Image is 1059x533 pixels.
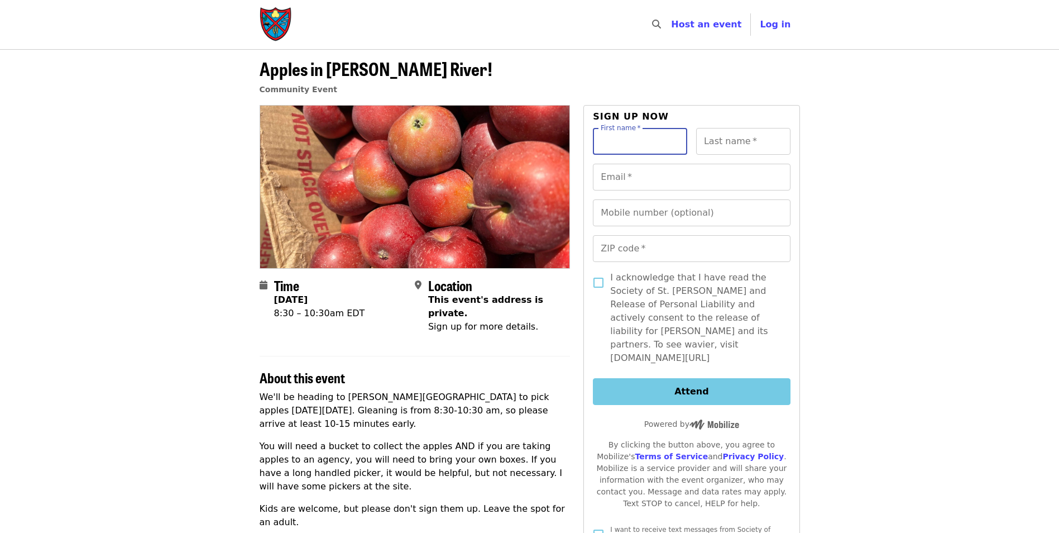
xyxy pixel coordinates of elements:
button: Log in [751,13,799,36]
a: Privacy Policy [722,452,784,461]
span: Powered by [644,420,739,429]
p: Kids are welcome, but please don't sign them up. Leave the spot for an adult. [260,502,571,529]
img: Society of St. Andrew - Home [260,7,293,42]
strong: [DATE] [274,294,308,305]
input: Last name [696,128,790,155]
a: Host an event [671,19,741,30]
span: Location [428,275,472,295]
img: Apples in Mills River! organized by Society of St. Andrew [260,106,570,268]
span: This event's address is private. [428,294,543,318]
i: map-marker-alt icon [415,280,421,291]
i: calendar icon [260,280,267,291]
img: Powered by Mobilize [689,420,739,430]
span: I acknowledge that I have read the Society of St. [PERSON_NAME] and Release of Personal Liability... [610,271,781,365]
input: Search [668,11,677,38]
input: First name [593,128,687,155]
div: 8:30 – 10:30am EDT [274,307,365,320]
a: Terms of Service [635,452,708,461]
i: search icon [652,19,661,30]
input: ZIP code [593,235,790,262]
span: Sign up for more details. [428,321,538,332]
button: Attend [593,378,790,405]
p: You will need a bucket to collect the apples AND if you are taking apples to an agency, you will ... [260,440,571,493]
span: Apples in [PERSON_NAME] River! [260,55,492,82]
span: Log in [760,19,790,30]
span: Sign up now [593,111,669,122]
label: First name [601,125,641,131]
a: Community Event [260,85,337,94]
span: About this event [260,368,345,387]
span: Time [274,275,299,295]
div: By clicking the button above, you agree to Mobilize's and . Mobilize is a service provider and wi... [593,439,790,510]
input: Mobile number (optional) [593,199,790,226]
input: Email [593,164,790,191]
p: We'll be heading to [PERSON_NAME][GEOGRAPHIC_DATA] to pick apples [DATE][DATE]. Gleaning is from ... [260,391,571,431]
